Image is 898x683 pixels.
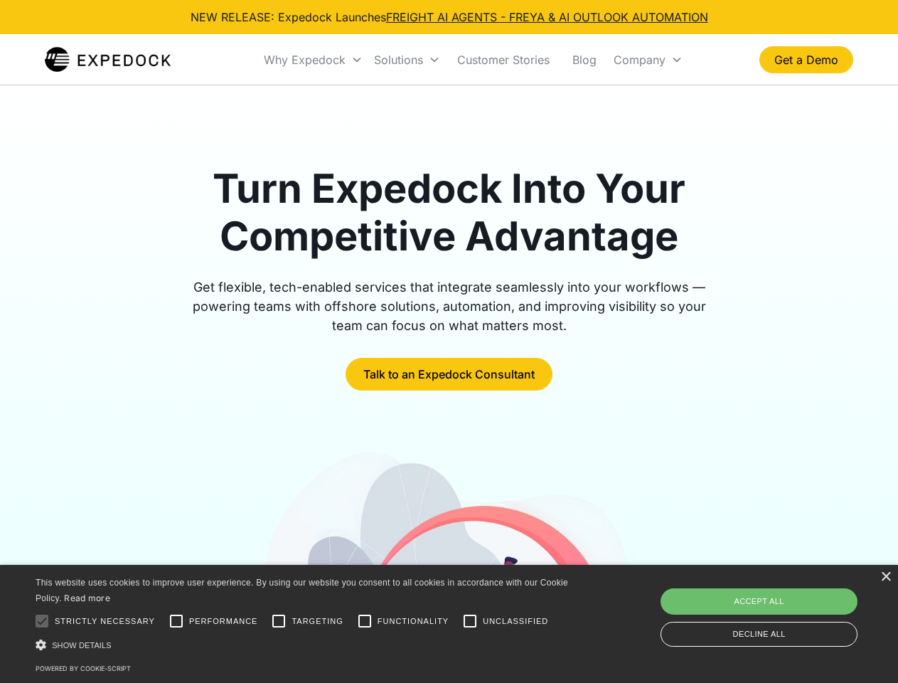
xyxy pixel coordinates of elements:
[386,10,708,24] a: FREIGHT AI AGENTS - FREYA & AI OUTLOOK AUTOMATION
[52,641,112,650] span: Show details
[64,593,110,603] a: Read more
[661,529,898,683] iframe: Chat Widget
[608,36,688,84] div: Company
[346,358,552,391] a: Talk to an Expedock Consultant
[561,36,608,84] a: Blog
[378,615,449,628] span: Functionality
[36,665,131,672] a: Powered by cookie-script
[176,165,722,260] h1: Turn Expedock Into Your Competitive Advantage
[36,578,568,604] span: This website uses cookies to improve user experience. By using our website you consent to all coo...
[45,46,171,74] img: Expedock Logo
[258,36,368,84] div: Why Expedock
[483,615,548,628] span: Unclassified
[176,277,722,335] div: Get flexible, tech-enabled services that integrate seamlessly into your workflows — powering team...
[189,615,258,628] span: Performance
[36,637,573,652] div: Show details
[264,53,346,67] div: Why Expedock
[368,36,446,84] div: Solutions
[55,615,155,628] span: Strictly necessary
[759,46,853,73] a: Get a Demo
[374,53,423,67] div: Solutions
[45,46,171,74] a: home
[446,36,561,84] a: Customer Stories
[614,53,666,67] div: Company
[292,615,343,628] span: Targeting
[191,9,708,26] div: NEW RELEASE: Expedock Launches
